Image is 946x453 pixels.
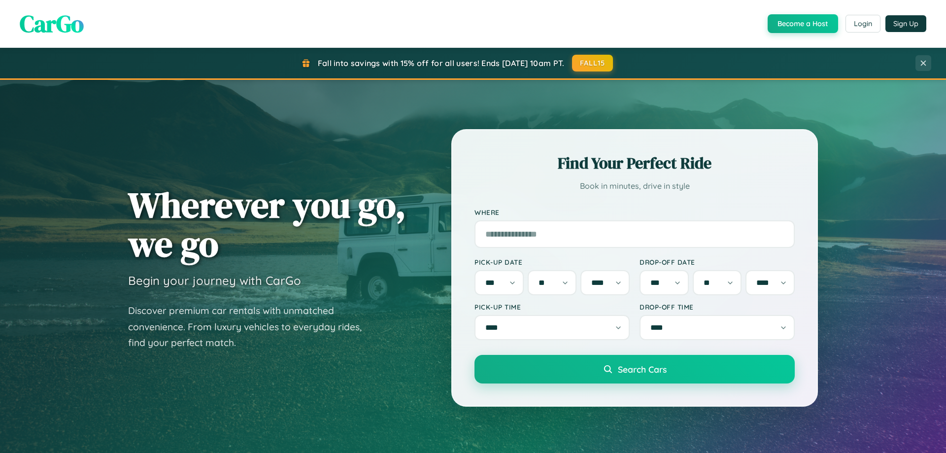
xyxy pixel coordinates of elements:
label: Where [474,208,795,216]
h2: Find Your Perfect Ride [474,152,795,174]
label: Pick-up Date [474,258,630,266]
h1: Wherever you go, we go [128,185,406,263]
span: Fall into savings with 15% off for all users! Ends [DATE] 10am PT. [318,58,565,68]
button: FALL15 [572,55,613,71]
span: CarGo [20,7,84,40]
h3: Begin your journey with CarGo [128,273,301,288]
label: Drop-off Time [640,303,795,311]
button: Search Cars [474,355,795,383]
button: Become a Host [768,14,838,33]
p: Book in minutes, drive in style [474,179,795,193]
p: Discover premium car rentals with unmatched convenience. From luxury vehicles to everyday rides, ... [128,303,374,351]
button: Sign Up [885,15,926,32]
label: Drop-off Date [640,258,795,266]
label: Pick-up Time [474,303,630,311]
button: Login [845,15,880,33]
span: Search Cars [618,364,667,375]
